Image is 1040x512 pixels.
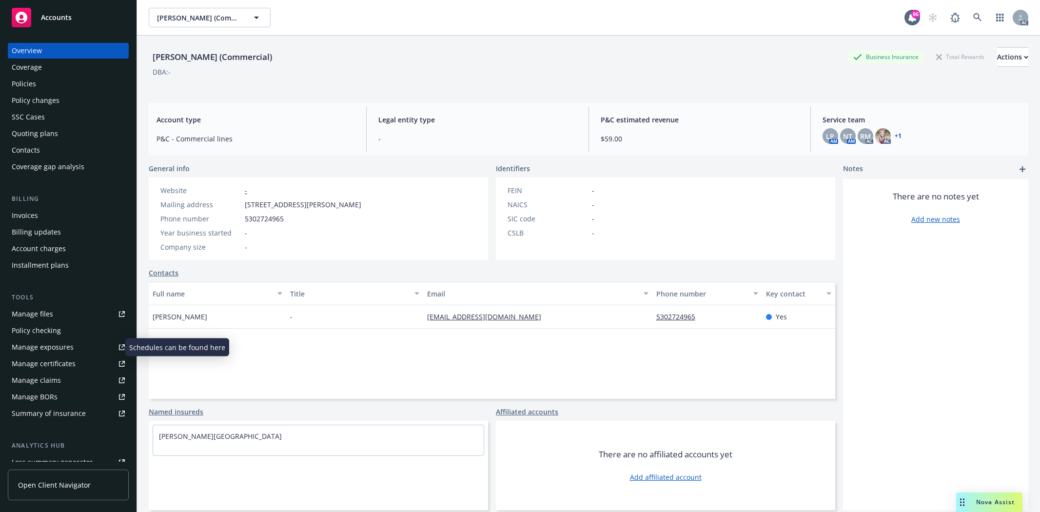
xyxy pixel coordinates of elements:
[8,76,129,92] a: Policies
[12,76,36,92] div: Policies
[843,163,863,175] span: Notes
[508,185,588,196] div: FEIN
[652,282,762,305] button: Phone number
[12,59,42,75] div: Coverage
[12,339,74,355] div: Manage exposures
[12,406,86,421] div: Summary of insurance
[8,406,129,421] a: Summary of insurance
[8,323,129,338] a: Policy checking
[8,441,129,451] div: Analytics hub
[12,323,61,338] div: Policy checking
[8,224,129,240] a: Billing updates
[8,109,129,125] a: SSC Cases
[656,312,703,321] a: 5302724965
[12,224,61,240] div: Billing updates
[601,115,799,125] span: P&C estimated revenue
[157,115,354,125] span: Account type
[8,4,129,31] a: Accounts
[159,432,282,441] a: [PERSON_NAME][GEOGRAPHIC_DATA]
[762,282,835,305] button: Key contact
[8,373,129,388] a: Manage claims
[160,214,241,224] div: Phone number
[149,51,276,63] div: [PERSON_NAME] (Commercial)
[245,242,247,252] span: -
[12,257,69,273] div: Installment plans
[12,93,59,108] div: Policy changes
[290,289,409,299] div: Title
[592,214,594,224] span: -
[245,186,247,195] a: -
[599,449,732,460] span: There are no affiliated accounts yet
[245,214,284,224] span: 5302724965
[8,159,129,175] a: Coverage gap analysis
[895,133,902,139] a: +1
[8,194,129,204] div: Billing
[12,109,45,125] div: SSC Cases
[12,373,61,388] div: Manage claims
[18,480,91,490] span: Open Client Navigator
[149,163,190,174] span: General info
[378,115,576,125] span: Legal entity type
[968,8,987,27] a: Search
[508,199,588,210] div: NAICS
[931,51,989,63] div: Total Rewards
[427,312,549,321] a: [EMAIL_ADDRESS][DOMAIN_NAME]
[153,67,171,77] div: DBA: -
[12,241,66,256] div: Account charges
[956,492,968,512] div: Drag to move
[153,289,272,299] div: Full name
[149,282,286,305] button: Full name
[12,454,93,470] div: Loss summary generator
[601,134,799,144] span: $59.00
[848,51,923,63] div: Business Insurance
[149,268,178,278] a: Contacts
[956,492,1022,512] button: Nova Assist
[12,126,58,141] div: Quoting plans
[911,214,960,224] a: Add new notes
[508,228,588,238] div: CSLB
[592,199,594,210] span: -
[8,339,129,355] a: Manage exposures
[8,241,129,256] a: Account charges
[592,228,594,238] span: -
[157,13,241,23] span: [PERSON_NAME] (Commercial)
[823,115,1020,125] span: Service team
[149,8,271,27] button: [PERSON_NAME] (Commercial)
[12,389,58,405] div: Manage BORs
[245,228,247,238] span: -
[12,356,76,372] div: Manage certificates
[12,306,53,322] div: Manage files
[160,185,241,196] div: Website
[8,306,129,322] a: Manage files
[160,199,241,210] div: Mailing address
[997,47,1028,67] button: Actions
[427,289,637,299] div: Email
[875,128,891,144] img: photo
[157,134,354,144] span: P&C - Commercial lines
[8,389,129,405] a: Manage BORs
[496,163,530,174] span: Identifiers
[997,48,1028,66] div: Actions
[826,131,834,141] span: LP
[976,498,1015,506] span: Nova Assist
[1017,163,1028,175] a: add
[776,312,787,322] span: Yes
[656,289,747,299] div: Phone number
[8,59,129,75] a: Coverage
[496,407,558,417] a: Affiliated accounts
[893,191,979,202] span: There are no notes yet
[8,93,129,108] a: Policy changes
[8,356,129,372] a: Manage certificates
[286,282,424,305] button: Title
[911,10,920,19] div: 96
[160,228,241,238] div: Year business started
[945,8,965,27] a: Report a Bug
[245,199,361,210] span: [STREET_ADDRESS][PERSON_NAME]
[12,142,40,158] div: Contacts
[378,134,576,144] span: -
[160,242,241,252] div: Company size
[8,257,129,273] a: Installment plans
[423,282,652,305] button: Email
[843,131,852,141] span: NT
[630,472,702,482] a: Add affiliated account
